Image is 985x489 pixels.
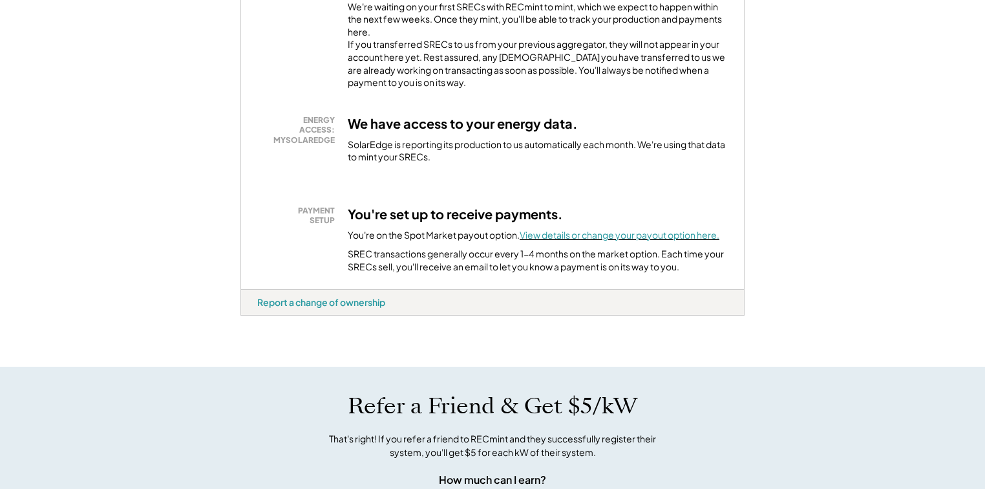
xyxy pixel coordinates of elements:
div: We're waiting on your first SRECs with RECmint to mint, which we expect to happen within the next... [348,1,728,89]
div: Report a change of ownership [257,296,385,308]
h1: Refer a Friend & Get $5/kW [348,393,637,420]
div: How much can I earn? [439,472,546,488]
div: PAYMENT SETUP [264,206,335,226]
h3: You're set up to receive payments. [348,206,563,223]
a: View details or change your payout option here. [520,229,719,241]
h3: We have access to your energy data. [348,115,578,132]
div: That's right! If you refer a friend to RECmint and they successfully register their system, you'l... [315,432,670,459]
div: ncniduwv - VA Distributed [240,316,286,321]
div: You're on the Spot Market payout option. [348,229,719,242]
div: ENERGY ACCESS: MYSOLAREDGE [264,115,335,146]
div: SREC transactions generally occur every 1-4 months on the market option. Each time your SRECs sel... [348,248,728,273]
div: SolarEdge is reporting its production to us automatically each month. We're using that data to mi... [348,138,728,164]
